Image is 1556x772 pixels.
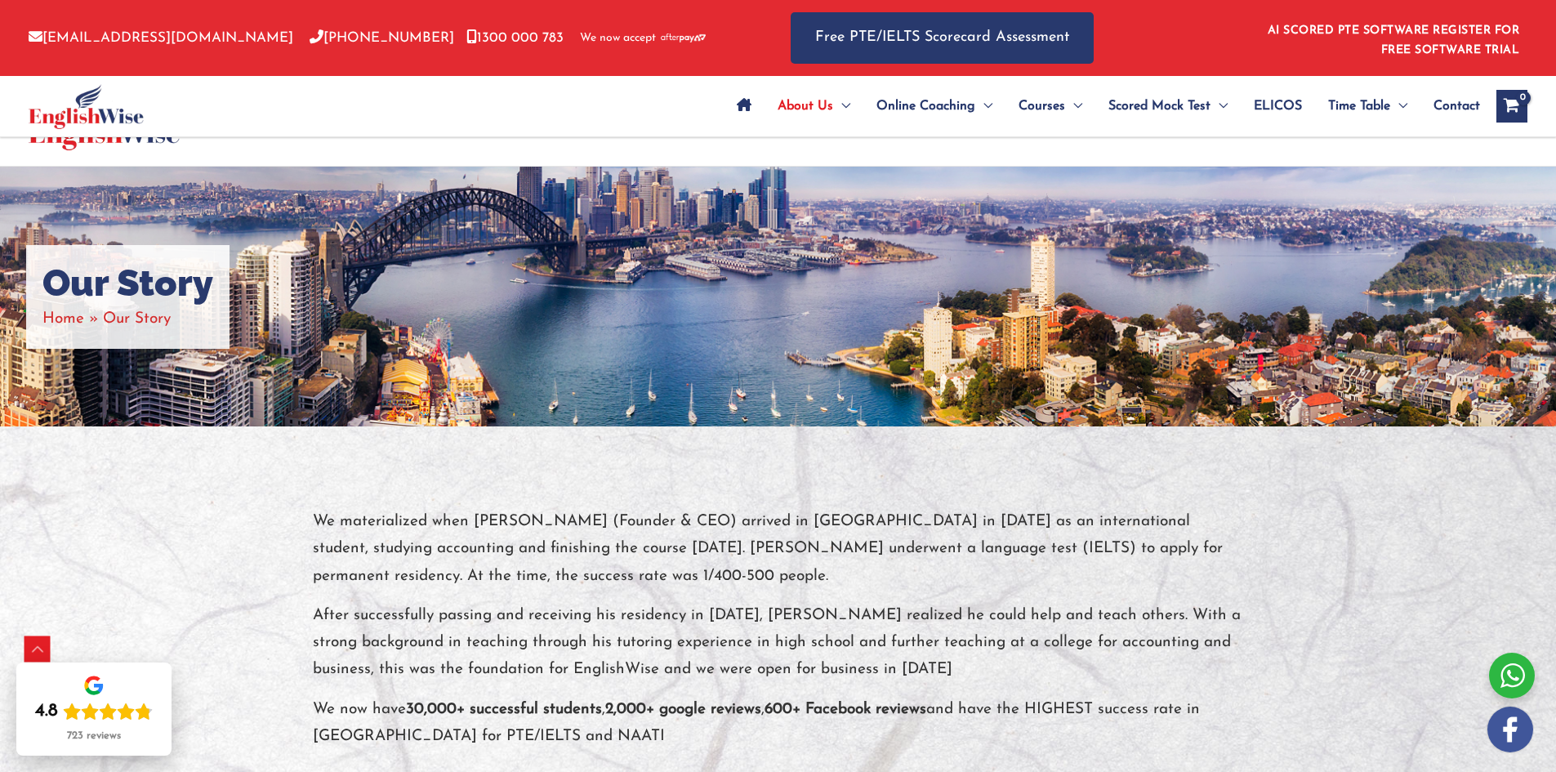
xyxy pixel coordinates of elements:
p: We materialized when [PERSON_NAME] (Founder & CEO) arrived in [GEOGRAPHIC_DATA] in [DATE] as an i... [313,508,1244,590]
a: AI SCORED PTE SOFTWARE REGISTER FOR FREE SOFTWARE TRIAL [1268,25,1520,56]
span: Scored Mock Test [1108,78,1210,135]
div: Rating: 4.8 out of 5 [35,700,153,723]
a: View Shopping Cart, empty [1496,90,1527,123]
span: Menu Toggle [1390,78,1407,135]
a: Free PTE/IELTS Scorecard Assessment [791,12,1094,64]
a: [EMAIL_ADDRESS][DOMAIN_NAME] [29,31,293,45]
aside: Header Widget 1 [1258,11,1527,65]
span: Online Coaching [876,78,975,135]
img: white-facebook.png [1487,707,1533,752]
a: Time TableMenu Toggle [1315,78,1420,135]
nav: Site Navigation: Main Menu [724,78,1480,135]
div: 723 reviews [67,730,121,743]
nav: Breadcrumbs [42,306,213,332]
span: Menu Toggle [975,78,992,135]
a: Home [42,311,84,327]
a: CoursesMenu Toggle [1005,78,1095,135]
span: Menu Toggle [833,78,850,135]
a: Scored Mock TestMenu Toggle [1095,78,1241,135]
span: ELICOS [1254,78,1302,135]
div: 4.8 [35,700,58,723]
img: Afterpay-Logo [661,33,706,42]
a: Contact [1420,78,1480,135]
span: Courses [1019,78,1065,135]
span: We now accept [580,30,656,47]
a: [PHONE_NUMBER] [310,31,454,45]
span: Contact [1433,78,1480,135]
strong: 30,000+ successful students [406,702,602,717]
span: About Us [778,78,833,135]
h1: Our Story [42,261,213,306]
img: cropped-ew-logo [29,84,144,129]
a: About UsMenu Toggle [765,78,863,135]
span: Time Table [1328,78,1390,135]
span: Menu Toggle [1210,78,1228,135]
a: 1300 000 783 [466,31,564,45]
a: ELICOS [1241,78,1315,135]
p: After successfully passing and receiving his residency in [DATE], [PERSON_NAME] realized he could... [313,602,1244,684]
a: Online CoachingMenu Toggle [863,78,1005,135]
p: We now have , , and have the HIGHEST success rate in [GEOGRAPHIC_DATA] for PTE/IELTS and NAATI [313,696,1244,751]
strong: 2,000+ google reviews [605,702,761,717]
span: Our Story [103,311,171,327]
span: Menu Toggle [1065,78,1082,135]
strong: 600+ Facebook reviews [765,702,926,717]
